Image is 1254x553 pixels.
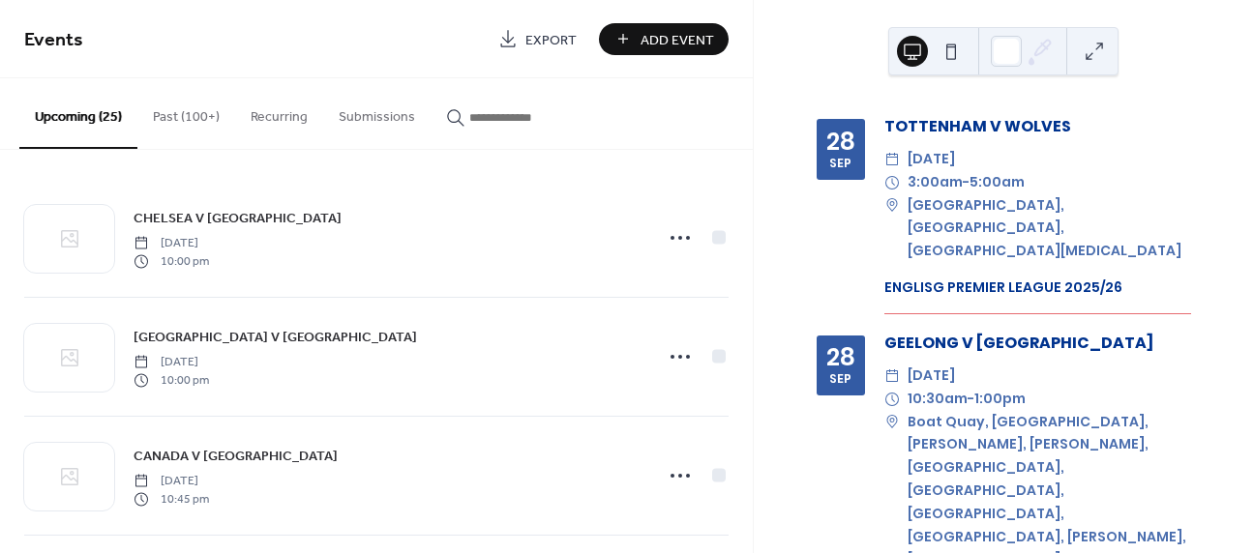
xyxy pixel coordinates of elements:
[829,158,851,170] div: Sep
[134,209,342,229] span: CHELSEA V [GEOGRAPHIC_DATA]
[641,30,714,50] span: Add Event
[829,373,851,386] div: Sep
[134,235,209,252] span: [DATE]
[884,332,1191,355] div: GEELONG V [GEOGRAPHIC_DATA]
[884,277,1191,298] div: ENGLISG PREMIER LEAGUE 2025/26
[884,194,900,218] div: ​
[884,364,900,388] div: ​
[134,252,209,270] span: 10:00 pm
[134,473,209,490] span: [DATE]
[599,23,729,55] button: Add Event
[908,364,955,388] span: [DATE]
[908,148,955,171] span: [DATE]
[24,21,83,59] span: Events
[908,194,1191,263] span: [GEOGRAPHIC_DATA], [GEOGRAPHIC_DATA], [GEOGRAPHIC_DATA][MEDICAL_DATA]
[826,345,855,369] div: 28
[884,148,900,171] div: ​
[968,388,974,411] span: -
[134,447,338,467] span: CANADA V [GEOGRAPHIC_DATA]
[884,171,900,194] div: ​
[235,78,323,147] button: Recurring
[134,326,417,348] a: [GEOGRAPHIC_DATA] V [GEOGRAPHIC_DATA]
[908,388,968,411] span: 10:30am
[884,411,900,434] div: ​
[134,328,417,348] span: [GEOGRAPHIC_DATA] V [GEOGRAPHIC_DATA]
[484,23,591,55] a: Export
[134,445,338,467] a: CANADA V [GEOGRAPHIC_DATA]
[134,354,209,371] span: [DATE]
[525,30,577,50] span: Export
[963,171,970,194] span: -
[884,115,1191,138] div: TOTTENHAM V WOLVES
[134,490,209,508] span: 10:45 pm
[134,207,342,229] a: CHELSEA V [GEOGRAPHIC_DATA]
[137,78,235,147] button: Past (100+)
[134,371,209,389] span: 10:00 pm
[970,171,1025,194] span: 5:00am
[19,78,137,149] button: Upcoming (25)
[908,171,963,194] span: 3:00am
[826,130,855,154] div: 28
[323,78,431,147] button: Submissions
[884,388,900,411] div: ​
[974,388,1026,411] span: 1:00pm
